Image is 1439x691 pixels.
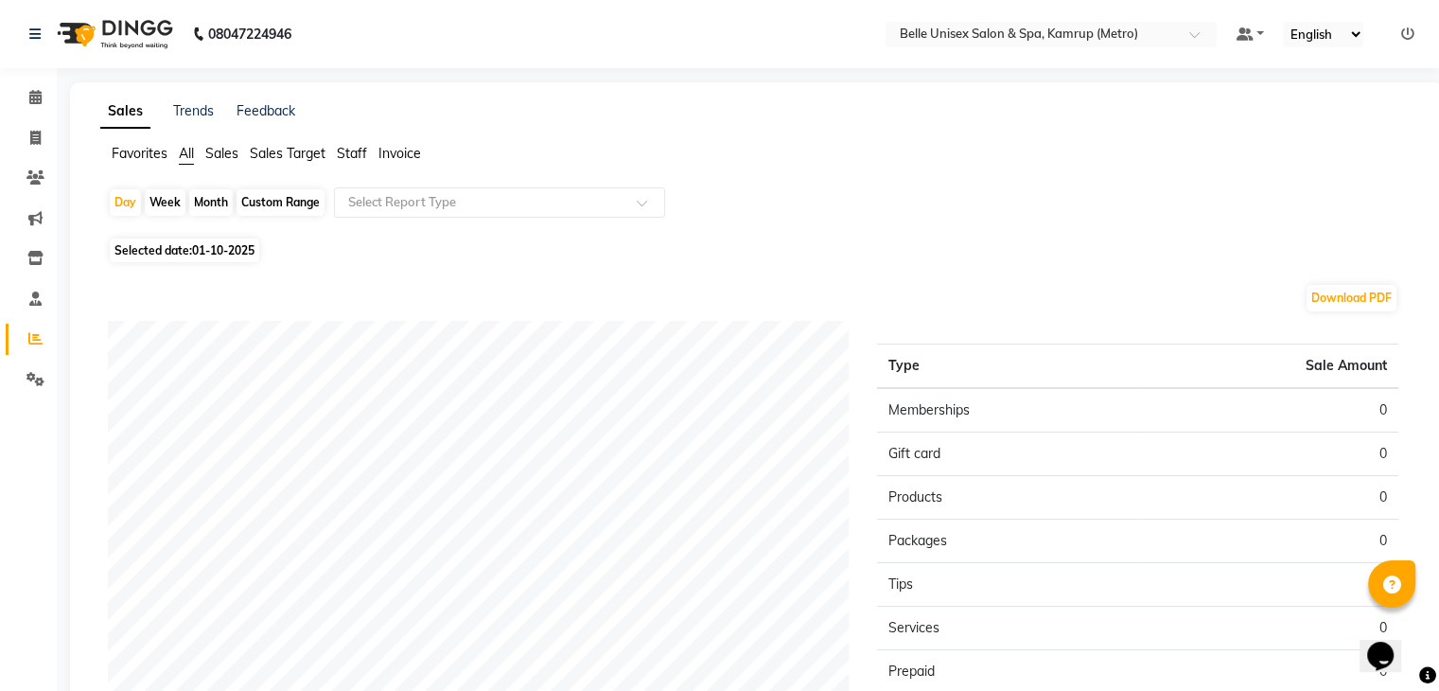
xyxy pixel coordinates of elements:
div: Day [110,189,141,216]
button: Download PDF [1307,285,1396,311]
td: 0 [1138,607,1398,650]
span: 01-10-2025 [192,243,254,257]
td: Memberships [877,388,1137,433]
span: Invoice [378,145,421,162]
span: Selected date: [110,239,259,262]
span: Sales [205,145,238,162]
a: Feedback [237,102,295,119]
td: Products [877,476,1137,520]
div: Month [189,189,233,216]
a: Sales [100,95,150,129]
td: Tips [877,563,1137,607]
td: Packages [877,520,1137,563]
div: Custom Range [237,189,325,216]
b: 08047224946 [208,8,291,61]
td: 0 [1138,476,1398,520]
img: logo [48,8,178,61]
div: Week [145,189,185,216]
td: 0 [1138,563,1398,607]
a: Trends [173,102,214,119]
td: Gift card [877,433,1137,476]
span: Staff [337,145,367,162]
iframe: chat widget [1360,615,1420,672]
th: Sale Amount [1138,345,1398,389]
span: All [179,145,194,162]
td: 0 [1138,433,1398,476]
td: Services [877,607,1137,650]
span: Favorites [112,145,167,162]
td: 0 [1138,520,1398,563]
th: Type [877,345,1137,389]
td: 0 [1138,388,1398,433]
span: Sales Target [250,145,325,162]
